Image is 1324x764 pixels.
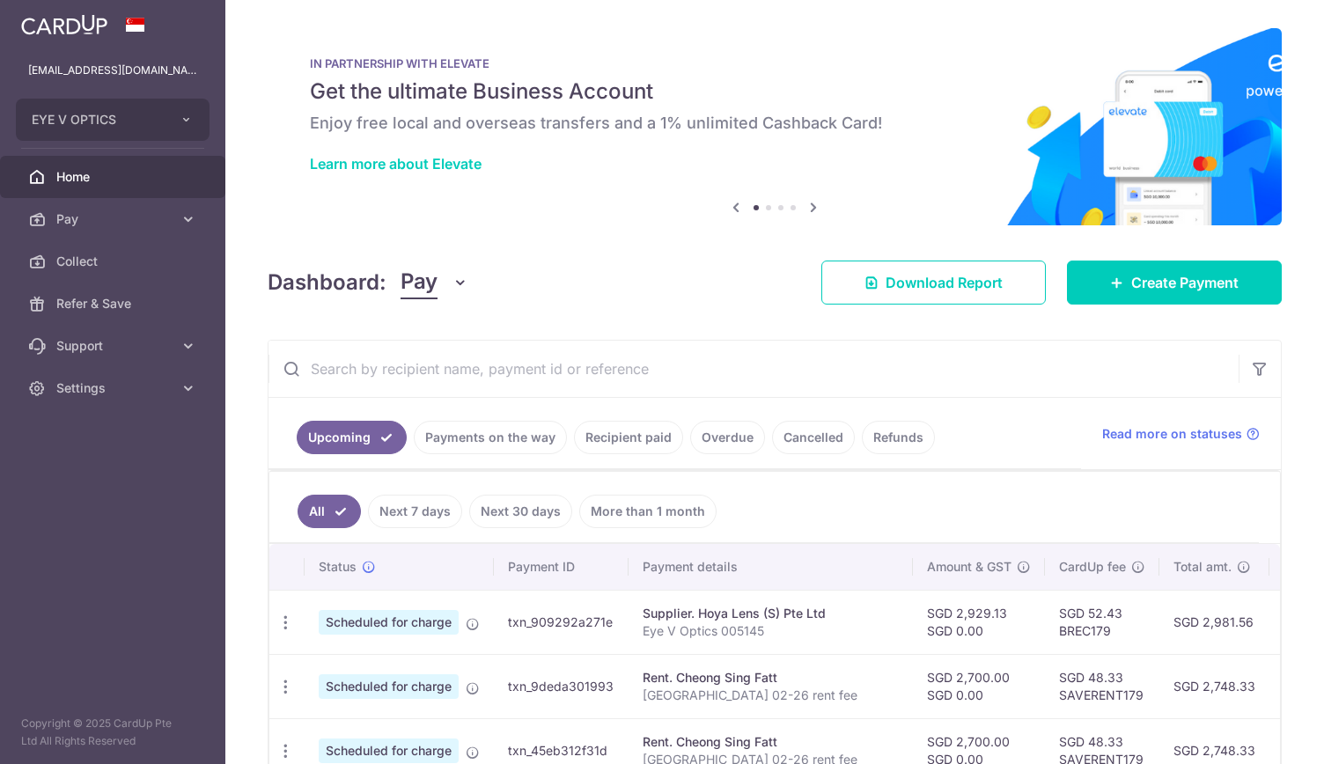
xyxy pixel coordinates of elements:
a: Read more on statuses [1102,425,1260,443]
a: Cancelled [772,421,855,454]
a: Payments on the way [414,421,567,454]
span: Collect [56,253,173,270]
td: SGD 2,748.33 [1159,654,1269,718]
a: More than 1 month [579,495,717,528]
p: [EMAIL_ADDRESS][DOMAIN_NAME] [28,62,197,79]
td: SGD 52.43 BREC179 [1045,590,1159,654]
span: Pay [401,266,438,299]
p: [GEOGRAPHIC_DATA] 02-26 rent fee [643,687,899,704]
a: Next 7 days [368,495,462,528]
span: Refer & Save [56,295,173,312]
img: Renovation banner [268,28,1282,225]
span: Read more on statuses [1102,425,1242,443]
td: SGD 48.33 SAVERENT179 [1045,654,1159,718]
div: Rent. Cheong Sing Fatt [643,669,899,687]
button: Pay [401,266,468,299]
td: SGD 2,981.56 [1159,590,1269,654]
span: Scheduled for charge [319,610,459,635]
th: Payment details [629,544,913,590]
h4: Dashboard: [268,267,386,298]
td: txn_9deda301993 [494,654,629,718]
a: Download Report [821,261,1046,305]
td: txn_909292a271e [494,590,629,654]
a: Create Payment [1067,261,1282,305]
p: Eye V Optics 005145 [643,622,899,640]
span: Total amt. [1173,558,1232,576]
h5: Get the ultimate Business Account [310,77,1239,106]
h6: Enjoy free local and overseas transfers and a 1% unlimited Cashback Card! [310,113,1239,134]
span: Amount & GST [927,558,1011,576]
td: SGD 2,929.13 SGD 0.00 [913,590,1045,654]
a: All [298,495,361,528]
a: Upcoming [297,421,407,454]
span: Scheduled for charge [319,738,459,763]
a: Refunds [862,421,935,454]
div: Supplier. Hoya Lens (S) Pte Ltd [643,605,899,622]
span: Download Report [886,272,1003,293]
img: CardUp [21,14,107,35]
span: CardUp fee [1059,558,1126,576]
span: Settings [56,379,173,397]
span: Pay [56,210,173,228]
input: Search by recipient name, payment id or reference [268,341,1239,397]
td: SGD 2,700.00 SGD 0.00 [913,654,1045,718]
span: Home [56,168,173,186]
div: Rent. Cheong Sing Fatt [643,733,899,751]
p: IN PARTNERSHIP WITH ELEVATE [310,56,1239,70]
a: Overdue [690,421,765,454]
span: EYE V OPTICS [32,111,162,129]
button: EYE V OPTICS [16,99,210,141]
span: Create Payment [1131,272,1239,293]
span: Scheduled for charge [319,674,459,699]
a: Learn more about Elevate [310,155,482,173]
a: Recipient paid [574,421,683,454]
th: Payment ID [494,544,629,590]
a: Next 30 days [469,495,572,528]
span: Support [56,337,173,355]
span: Status [319,558,357,576]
